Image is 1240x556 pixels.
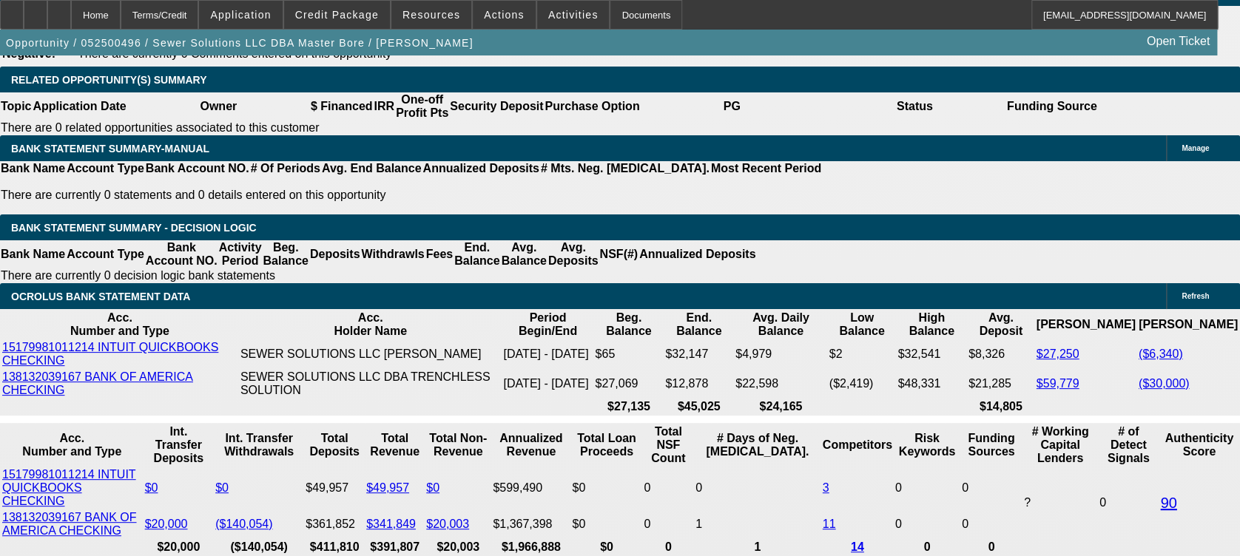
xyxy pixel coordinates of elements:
[493,481,569,495] div: $599,490
[664,340,733,368] td: $32,147
[391,1,471,29] button: Resources
[305,424,364,466] th: Total Deposits
[599,240,638,268] th: NSF(#)
[894,540,960,555] th: 0
[822,424,893,466] th: Competitors
[215,481,229,494] a: $0
[829,370,896,398] td: ($2,419)
[262,240,309,268] th: Beg. Balance
[1035,311,1136,339] th: [PERSON_NAME]
[284,1,390,29] button: Credit Package
[735,311,827,339] th: Avg. Daily Balance
[11,222,257,234] span: Bank Statement Summary - Decision Logic
[851,540,864,553] a: 14
[643,424,693,466] th: Sum of the Total NSF Count and Total Overdraft Fee Count from Ocrolus
[144,424,214,466] th: Int. Transfer Deposits
[425,240,454,268] th: Fees
[897,311,966,339] th: High Balance
[594,340,663,368] td: $65
[215,424,303,466] th: Int. Transfer Withdrawals
[1141,29,1216,54] a: Open Ticket
[2,511,136,537] a: 138132039167 BANK OF AMERICA CHECKING
[1,424,143,466] th: Acc. Number and Type
[547,240,599,268] th: Avg. Deposits
[640,92,823,121] th: PG
[735,340,827,368] td: $4,979
[484,9,525,21] span: Actions
[1160,495,1176,511] a: 90
[664,370,733,398] td: $12,878
[961,424,1022,466] th: Funding Sources
[1139,377,1190,390] a: ($30,000)
[402,9,460,21] span: Resources
[1024,496,1031,509] span: Refresh to pull Number of Working Capital Lenders
[571,540,641,555] th: $0
[32,92,127,121] th: Application Date
[968,340,1034,368] td: $8,326
[823,518,836,530] a: 11
[897,370,966,398] td: $48,331
[571,510,641,538] td: $0
[492,424,570,466] th: Annualized Revenue
[961,510,1022,538] td: 0
[425,540,491,555] th: $20,003
[145,518,188,530] a: $20,000
[695,467,821,509] td: 0
[710,161,822,176] th: Most Recent Period
[145,240,218,268] th: Bank Account NO.
[199,1,282,29] button: Application
[502,370,593,398] td: [DATE] - [DATE]
[968,311,1034,339] th: Avg. Deposit
[502,340,593,368] td: [DATE] - [DATE]
[894,467,960,509] td: 0
[571,424,641,466] th: Total Loan Proceeds
[829,340,896,368] td: $2
[2,341,218,367] a: 15179981011214 INTUIT QUICKBOOKS CHECKING
[643,540,693,555] th: 0
[961,540,1022,555] th: 0
[449,92,544,121] th: Security Deposit
[1036,347,1079,360] a: $27,250
[544,92,640,121] th: Purchase Option
[240,340,502,368] td: SEWER SOLUTIONS LLC [PERSON_NAME]
[144,540,214,555] th: $20,000
[594,399,663,414] th: $27,135
[321,161,422,176] th: Avg. End Balance
[426,481,439,494] a: $0
[643,467,693,509] td: 0
[894,510,960,538] td: 0
[643,510,693,538] td: 0
[11,291,190,302] span: OCROLUS BANK STATEMENT DATA
[735,370,827,398] td: $22,598
[2,468,136,507] a: 15179981011214 INTUIT QUICKBOOKS CHECKING
[1182,292,1209,300] span: Refresh
[454,240,500,268] th: End. Balance
[638,240,756,268] th: Annualized Deposits
[493,518,569,531] div: $1,367,398
[310,92,374,121] th: $ Financed
[571,467,641,509] td: $0
[215,540,303,555] th: ($140,054)
[1,311,238,339] th: Acc. Number and Type
[305,467,364,509] td: $49,957
[373,92,395,121] th: IRR
[1138,311,1239,339] th: [PERSON_NAME]
[894,424,960,466] th: Risk Keywords
[968,399,1034,414] th: $14,805
[215,518,272,530] a: ($140,054)
[1099,424,1158,466] th: # of Detect Signals
[6,37,474,49] span: Opportunity / 052500496 / Sewer Solutions LLC DBA Master Bore / [PERSON_NAME]
[422,161,539,176] th: Annualized Deposits
[823,481,829,494] a: 3
[365,540,424,555] th: $391,807
[1099,467,1158,538] td: 0
[1,189,821,202] p: There are currently 0 statements and 0 details entered on this opportunity
[1023,424,1097,466] th: # Working Capital Lenders
[664,399,733,414] th: $45,025
[502,311,593,339] th: Period Begin/End
[309,240,361,268] th: Deposits
[366,481,409,494] a: $49,957
[127,92,310,121] th: Owner
[1159,424,1239,466] th: Authenticity Score
[1182,144,1209,152] span: Manage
